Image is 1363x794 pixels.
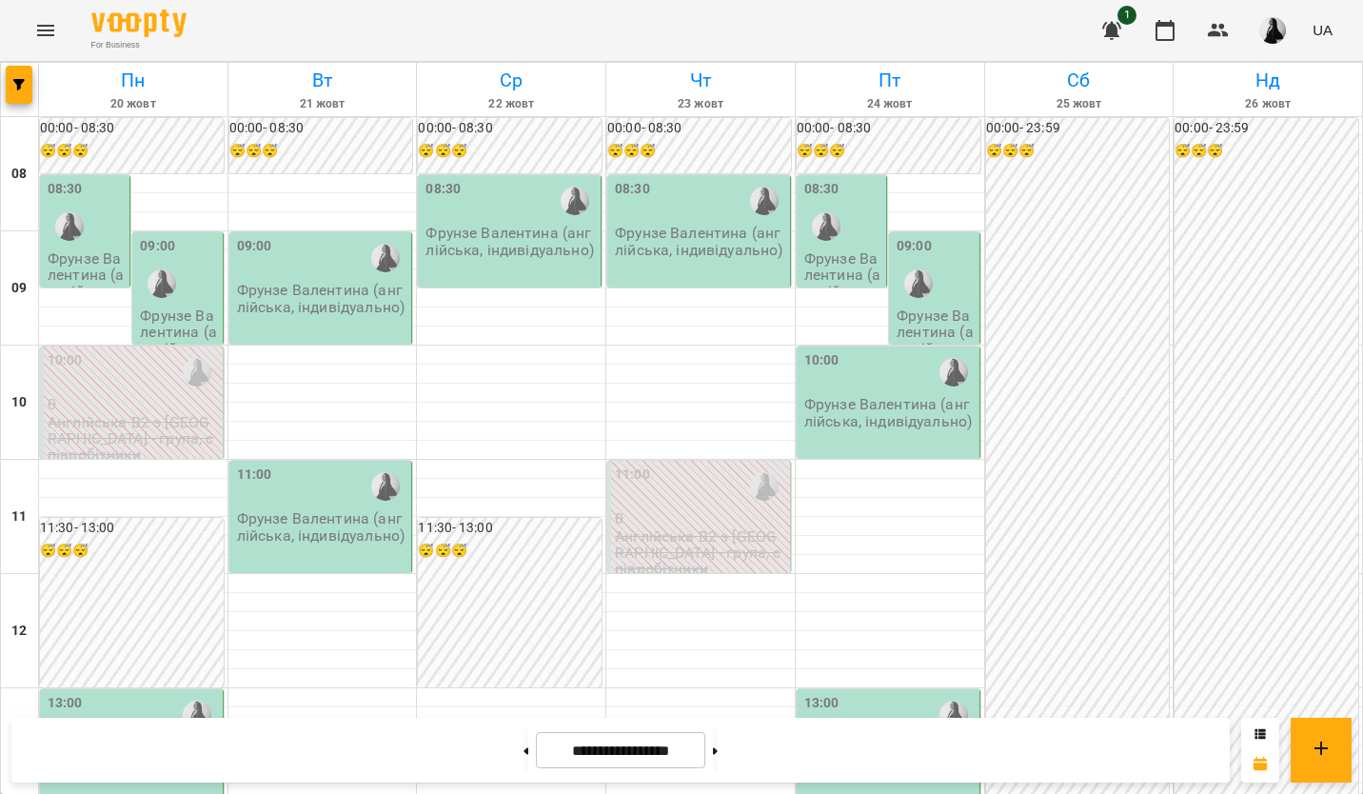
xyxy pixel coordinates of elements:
span: UA [1313,20,1333,40]
p: Фрунзе Валентина (англійська, індивідуально) [804,250,882,332]
h6: 😴😴😴 [418,541,602,562]
label: 08:30 [425,179,461,200]
h6: 10 [11,392,27,413]
button: UA [1305,12,1340,48]
h6: 11 [11,506,27,527]
h6: 24 жовт [799,95,981,113]
h6: 00:00 - 23:59 [1175,118,1358,139]
img: Фрунзе Валентина Сергіївна (а) [371,472,400,501]
p: Фрунзе Валентина (англійська, індивідуально) [897,308,975,389]
label: 13:00 [804,693,840,714]
span: 1 [1117,6,1136,25]
h6: 😴😴😴 [40,541,224,562]
h6: 12 [11,621,27,642]
label: 10:00 [48,350,83,371]
p: Фрунзе Валентина (англійська, індивідуально) [48,250,126,332]
p: Англійська В2 з [GEOGRAPHIC_DATA] - група, співробітники [48,414,219,464]
p: Фрунзе Валентина (англійська, індивідуально) [425,225,597,258]
label: 09:00 [237,236,272,257]
label: 10:00 [804,350,840,371]
h6: 😴😴😴 [797,141,980,162]
h6: 😴😴😴 [607,141,791,162]
h6: Ср [420,66,602,95]
img: Фрунзе Валентина Сергіївна (а) [561,187,589,215]
h6: 23 жовт [609,95,792,113]
p: Фрунзе Валентина (англійська, індивідуально) [804,396,976,429]
label: 08:30 [804,179,840,200]
p: 0 [48,396,219,412]
h6: Пн [42,66,225,95]
label: 11:00 [237,465,272,486]
h6: 26 жовт [1176,95,1359,113]
p: Англійська В2 з [GEOGRAPHIC_DATA] - група, співробітники [615,528,786,578]
img: Фрунзе Валентина Сергіївна (а) [750,472,779,501]
h6: 21 жовт [231,95,414,113]
h6: 08 [11,164,27,185]
img: Фрунзе Валентина Сергіївна (а) [939,701,968,729]
img: Фрунзе Валентина Сергіївна (а) [812,212,840,241]
p: 0 [615,510,786,526]
img: Фрунзе Валентина Сергіївна (а) [750,187,779,215]
h6: 00:00 - 23:59 [986,118,1170,139]
h6: Нд [1176,66,1359,95]
h6: 20 жовт [42,95,225,113]
p: Фрунзе Валентина (англійська, індивідуально) [140,308,218,389]
h6: 00:00 - 08:30 [418,118,602,139]
h6: 09 [11,278,27,299]
h6: 00:00 - 08:30 [797,118,980,139]
h6: 22 жовт [420,95,602,113]
h6: 25 жовт [988,95,1171,113]
img: Фрунзе Валентина Сергіївна (а) [371,244,400,272]
img: Фрунзе Валентина Сергіївна (а) [148,269,176,298]
p: Фрунзе Валентина (англійська, індивідуально) [615,225,786,258]
h6: Сб [988,66,1171,95]
label: 09:00 [897,236,932,257]
img: Фрунзе Валентина Сергіївна (а) [183,358,211,387]
h6: 11:30 - 13:00 [40,518,224,539]
h6: 😴😴😴 [986,141,1170,162]
label: 08:30 [615,179,650,200]
h6: 11:30 - 13:00 [418,518,602,539]
img: Фрунзе Валентина Сергіївна (а) [55,212,84,241]
img: a8a45f5fed8cd6bfe970c81335813bd9.jpg [1259,17,1286,44]
img: Фрунзе Валентина Сергіївна (а) [904,269,933,298]
h6: 😴😴😴 [418,141,602,162]
img: Voopty Logo [91,10,187,37]
h6: 00:00 - 08:30 [607,118,791,139]
label: 13:00 [48,693,83,714]
h6: 00:00 - 08:30 [40,118,224,139]
label: 08:30 [48,179,83,200]
h6: 😴😴😴 [229,141,413,162]
h6: Вт [231,66,414,95]
button: Menu [23,8,69,53]
h6: 00:00 - 08:30 [229,118,413,139]
p: Фрунзе Валентина (англійська, індивідуально) [237,282,408,315]
label: 11:00 [615,465,650,486]
h6: Чт [609,66,792,95]
h6: Пт [799,66,981,95]
label: 09:00 [140,236,175,257]
h6: 😴😴😴 [1175,141,1358,162]
img: Фрунзе Валентина Сергіївна (а) [183,701,211,729]
span: For Business [91,39,187,51]
img: Фрунзе Валентина Сергіївна (а) [939,358,968,387]
p: Фрунзе Валентина (англійська, індивідуально) [237,510,408,544]
h6: 😴😴😴 [40,141,224,162]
